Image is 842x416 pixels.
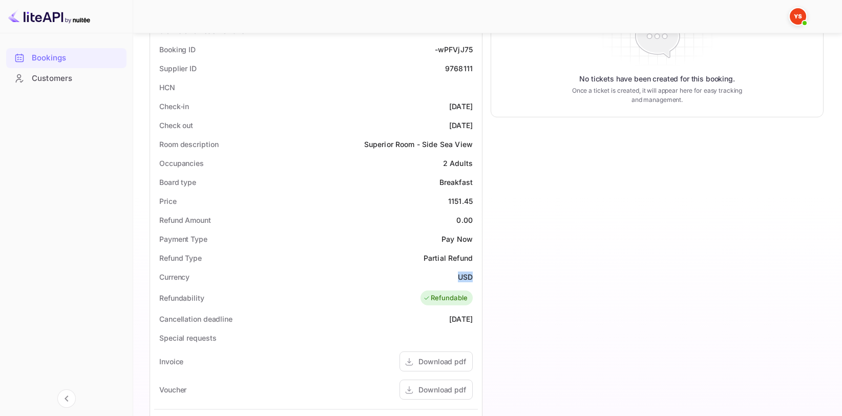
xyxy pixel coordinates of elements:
div: Download pdf [418,356,466,367]
div: Download pdf [418,384,466,395]
div: [DATE] [449,120,473,131]
div: HCN [159,82,175,93]
div: 9768111 [445,63,473,74]
div: 2 Adults [443,158,473,169]
div: Pay Now [441,234,473,244]
div: Customers [6,69,127,89]
div: Occupancies [159,158,204,169]
div: Currency [159,272,190,282]
div: Payment Type [159,234,207,244]
div: Refundable [423,293,468,303]
button: Collapse navigation [57,389,76,408]
div: Refund Type [159,253,202,263]
div: Cancellation deadline [159,314,233,324]
div: Bookings [6,48,127,68]
div: Bookings [32,52,121,64]
div: Customers [32,73,121,85]
div: 0.00 [456,215,473,225]
div: Breakfast [439,177,473,188]
div: [DATE] [449,314,473,324]
div: Room description [159,139,218,150]
div: -wPFVjJ75 [435,44,473,55]
img: LiteAPI logo [8,8,90,25]
div: Invoice [159,356,183,367]
div: Superior Room - Side Sea View [364,139,473,150]
div: Special requests [159,332,216,343]
p: Once a ticket is created, it will appear here for easy tracking and management. [568,86,746,105]
div: Refundability [159,293,204,303]
div: Supplier ID [159,63,197,74]
div: Refund Amount [159,215,211,225]
div: Price [159,196,177,206]
div: Board type [159,177,196,188]
a: Customers [6,69,127,88]
div: Voucher [159,384,186,395]
div: Check out [159,120,193,131]
div: Check-in [159,101,189,112]
p: No tickets have been created for this booking. [579,74,735,84]
div: Partial Refund [424,253,473,263]
div: 1151.45 [448,196,473,206]
div: USD [458,272,473,282]
div: Booking ID [159,44,196,55]
div: [DATE] [449,101,473,112]
img: Yandex Support [790,8,806,25]
a: Bookings [6,48,127,67]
